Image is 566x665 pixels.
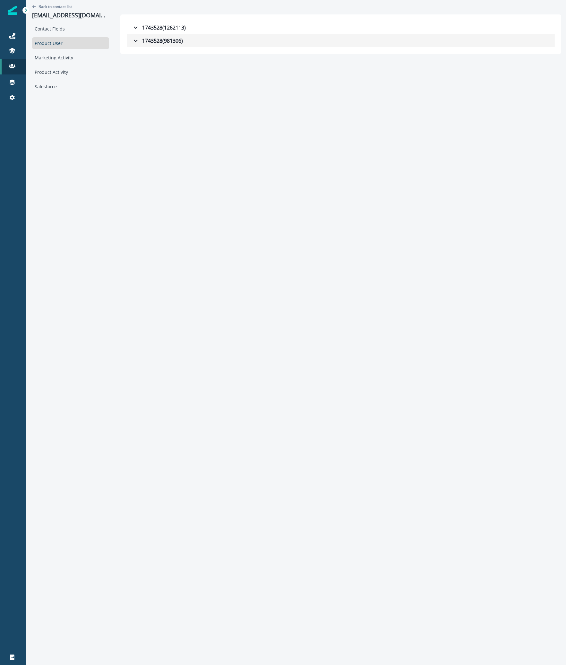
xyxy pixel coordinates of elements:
[32,37,109,49] div: Product User
[132,24,186,31] div: 1743528
[162,24,164,31] p: (
[162,37,164,45] p: (
[32,12,109,19] p: [EMAIL_ADDRESS][DOMAIN_NAME]
[32,66,109,78] div: Product Activity
[127,21,555,34] button: 1743528(1262113)
[32,4,72,9] button: Go back
[39,4,72,9] p: Back to contact list
[181,37,183,45] p: )
[32,81,109,92] div: Salesforce
[8,6,17,15] img: Inflection
[132,37,183,45] div: 1743528
[32,23,109,35] div: Contact Fields
[164,37,181,45] u: 981306
[32,52,109,64] div: Marketing Activity
[127,34,555,47] button: 1743528(981306)
[184,24,186,31] p: )
[164,24,184,31] u: 1262113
